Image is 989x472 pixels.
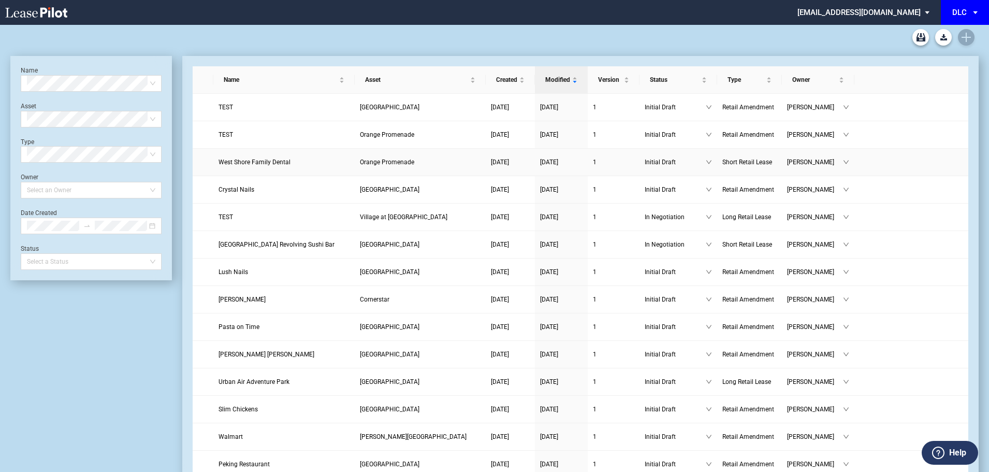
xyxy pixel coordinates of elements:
[540,294,583,305] a: [DATE]
[706,104,712,110] span: down
[360,268,419,276] span: Spring Creek Centre
[540,130,583,140] a: [DATE]
[843,434,849,440] span: down
[706,406,712,412] span: down
[491,239,530,250] a: [DATE]
[593,322,634,332] a: 1
[722,432,777,442] a: Retail Amendment
[213,66,355,94] th: Name
[219,406,258,413] span: Slim Chickens
[21,245,39,252] label: Status
[787,294,843,305] span: [PERSON_NAME]
[787,239,843,250] span: [PERSON_NAME]
[360,130,481,140] a: Orange Promenade
[491,406,509,413] span: [DATE]
[787,267,843,277] span: [PERSON_NAME]
[540,267,583,277] a: [DATE]
[540,404,583,414] a: [DATE]
[491,349,530,360] a: [DATE]
[706,241,712,248] span: down
[219,159,290,166] span: West Shore Family Dental
[722,378,771,385] span: Long Retail Lease
[540,104,558,111] span: [DATE]
[722,102,777,112] a: Retail Amendment
[219,459,350,469] a: Peking Restaurant
[593,159,597,166] span: 1
[593,268,597,276] span: 1
[593,406,597,413] span: 1
[645,432,706,442] span: Initial Draft
[593,104,597,111] span: 1
[645,239,706,250] span: In Negotiation
[722,239,777,250] a: Short Retail Lease
[645,377,706,387] span: Initial Draft
[360,323,419,331] span: Levittown Shopping Center
[365,75,468,85] span: Asset
[593,459,634,469] a: 1
[360,296,389,303] span: Cornerstar
[83,222,91,230] span: to
[491,323,509,331] span: [DATE]
[645,212,706,222] span: In Negotiation
[360,294,481,305] a: Cornerstar
[922,441,978,465] button: Help
[706,324,712,330] span: down
[360,157,481,167] a: Orange Promenade
[545,75,570,85] span: Modified
[598,75,622,85] span: Version
[540,378,558,385] span: [DATE]
[491,432,530,442] a: [DATE]
[219,186,254,193] span: Crystal Nails
[360,102,481,112] a: [GEOGRAPHIC_DATA]
[491,212,530,222] a: [DATE]
[843,461,849,467] span: down
[360,432,481,442] a: [PERSON_NAME][GEOGRAPHIC_DATA]
[540,102,583,112] a: [DATE]
[722,404,777,414] a: Retail Amendment
[593,213,597,221] span: 1
[787,157,843,167] span: [PERSON_NAME]
[706,379,712,385] span: down
[360,104,419,111] span: College Plaza
[650,75,700,85] span: Status
[722,406,774,413] span: Retail Amendment
[588,66,639,94] th: Version
[645,294,706,305] span: Initial Draft
[843,351,849,357] span: down
[360,267,481,277] a: [GEOGRAPHIC_DATA]
[540,459,583,469] a: [DATE]
[706,187,712,193] span: down
[219,351,314,358] span: Lane Bryant
[645,349,706,360] span: Initial Draft
[722,349,777,360] a: Retail Amendment
[540,131,558,138] span: [DATE]
[706,434,712,440] span: down
[593,349,634,360] a: 1
[952,8,967,17] div: DLC
[722,241,772,248] span: Short Retail Lease
[722,294,777,305] a: Retail Amendment
[360,349,481,360] a: [GEOGRAPHIC_DATA]
[360,461,419,468] span: Silas Creek Crossing
[722,377,777,387] a: Long Retail Lease
[360,433,467,440] span: Taylor Square
[491,433,509,440] span: [DATE]
[843,379,849,385] span: down
[540,461,558,468] span: [DATE]
[219,349,350,360] a: [PERSON_NAME] [PERSON_NAME]
[540,433,558,440] span: [DATE]
[360,241,419,248] span: Prospect Plaza
[593,432,634,442] a: 1
[645,184,706,195] span: Initial Draft
[491,351,509,358] span: [DATE]
[722,322,777,332] a: Retail Amendment
[593,239,634,250] a: 1
[491,213,509,221] span: [DATE]
[706,296,712,303] span: down
[219,378,289,385] span: Urban Air Adventure Park
[360,404,481,414] a: [GEOGRAPHIC_DATA]
[706,461,712,467] span: down
[219,267,350,277] a: Lush Nails
[219,102,350,112] a: TEST
[843,159,849,165] span: down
